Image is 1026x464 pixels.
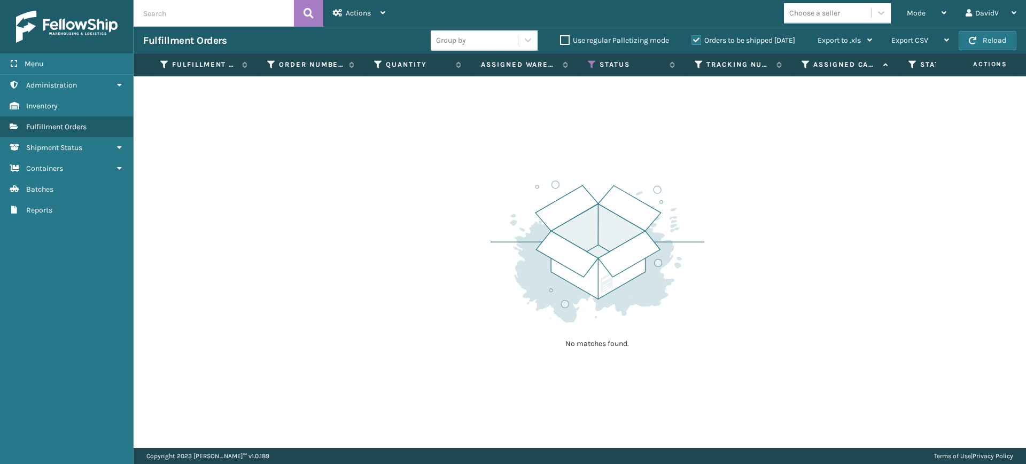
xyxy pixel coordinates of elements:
div: | [934,448,1013,464]
div: Group by [436,35,466,46]
a: Privacy Policy [973,452,1013,460]
a: Terms of Use [934,452,971,460]
label: Assigned Carrier Service [813,60,878,69]
label: Use regular Palletizing mode [560,36,669,45]
span: Export to .xls [818,36,861,45]
button: Reload [959,31,1016,50]
span: Shipment Status [26,143,82,152]
span: Actions [939,56,1014,73]
label: Order Number [279,60,344,69]
label: Fulfillment Order Id [172,60,237,69]
label: State [920,60,985,69]
label: Assigned Warehouse [481,60,557,69]
label: Orders to be shipped [DATE] [691,36,795,45]
span: Containers [26,164,63,173]
span: Batches [26,185,53,194]
label: Tracking Number [706,60,771,69]
span: Inventory [26,101,58,111]
h3: Fulfillment Orders [143,34,227,47]
img: logo [16,11,118,43]
span: Fulfillment Orders [26,122,87,131]
label: Status [600,60,664,69]
span: Export CSV [891,36,928,45]
div: Choose a seller [789,7,840,19]
span: Menu [25,59,43,68]
span: Actions [346,9,371,18]
span: Mode [907,9,926,18]
span: Administration [26,81,77,90]
span: Reports [26,206,52,215]
p: Copyright 2023 [PERSON_NAME]™ v 1.0.189 [146,448,269,464]
label: Quantity [386,60,450,69]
